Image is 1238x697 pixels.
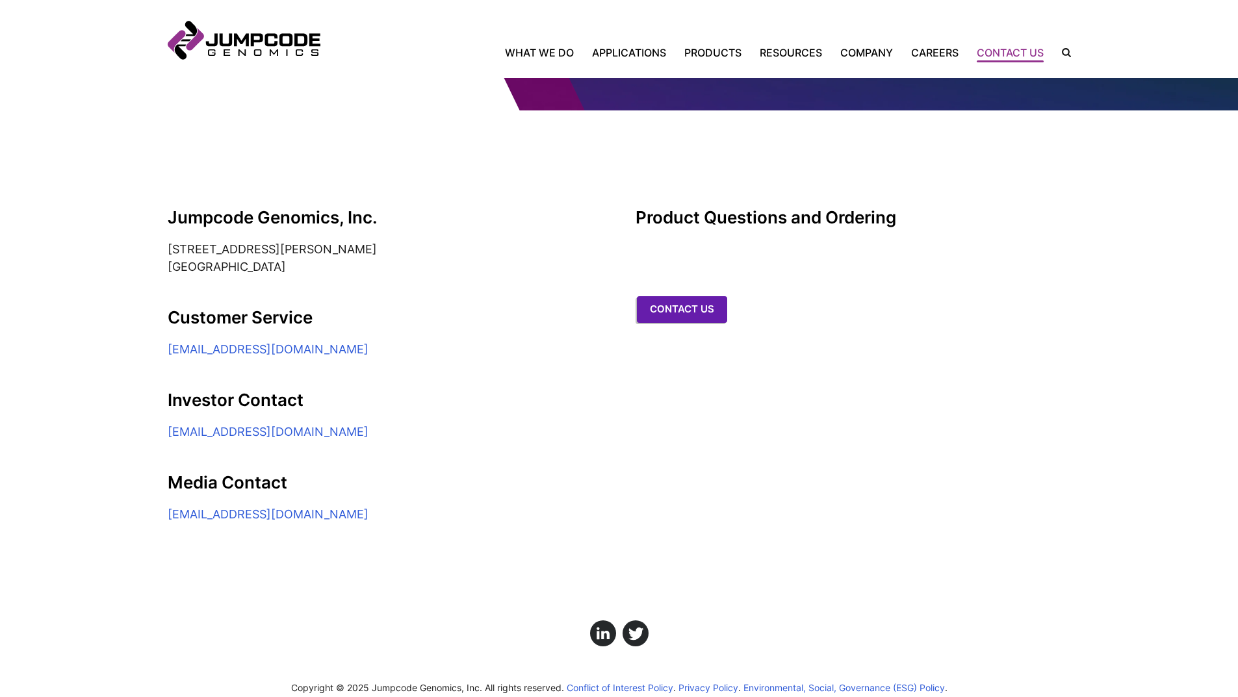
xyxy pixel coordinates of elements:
[637,296,727,323] a: Contact us
[291,682,564,693] span: Copyright © 2025 Jumpcode Genomics, Inc. All rights reserved.
[751,45,831,60] a: Resources
[505,45,583,60] a: What We Do
[743,682,948,693] a: Environmental, Social, Governance (ESG) Policy
[1053,48,1071,57] label: Search the site.
[590,620,616,646] a: Click here to view us on LinkedIn
[320,45,1053,60] nav: Primary Navigation
[623,620,649,646] a: Click here to view us on Twitter
[678,682,741,693] a: Privacy Policy
[168,390,603,410] h2: Investor Contact
[168,208,603,227] h2: Jumpcode Genomics, Inc.
[636,208,1071,227] h3: Product Questions and Ordering
[968,45,1053,60] a: Contact Us
[675,45,751,60] a: Products
[168,473,603,492] h2: Media Contact
[168,507,368,521] a: [EMAIL_ADDRESS][DOMAIN_NAME]
[567,682,676,693] a: Conflict of Interest Policy
[831,45,902,60] a: Company
[168,425,368,438] a: [EMAIL_ADDRESS][DOMAIN_NAME]
[583,45,675,60] a: Applications
[902,45,968,60] a: Careers
[168,342,368,356] a: [EMAIL_ADDRESS][DOMAIN_NAME]
[168,240,603,275] address: [STREET_ADDRESS][PERSON_NAME] [GEOGRAPHIC_DATA]
[168,308,603,327] h2: Customer Service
